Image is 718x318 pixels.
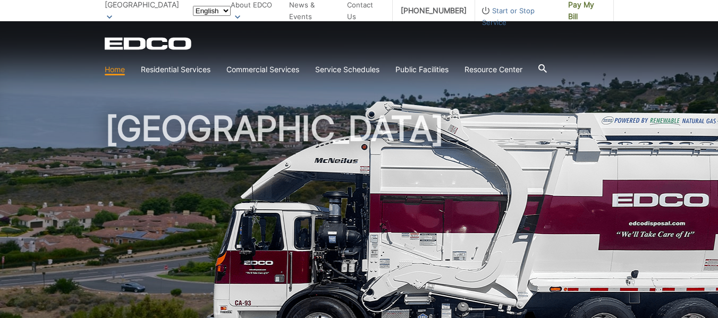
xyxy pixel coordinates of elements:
a: EDCD logo. Return to the homepage. [105,37,193,50]
a: Home [105,64,125,75]
a: Resource Center [464,64,522,75]
select: Select a language [193,6,231,16]
a: Commercial Services [226,64,299,75]
a: Public Facilities [395,64,449,75]
a: Service Schedules [315,64,379,75]
a: Residential Services [141,64,210,75]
